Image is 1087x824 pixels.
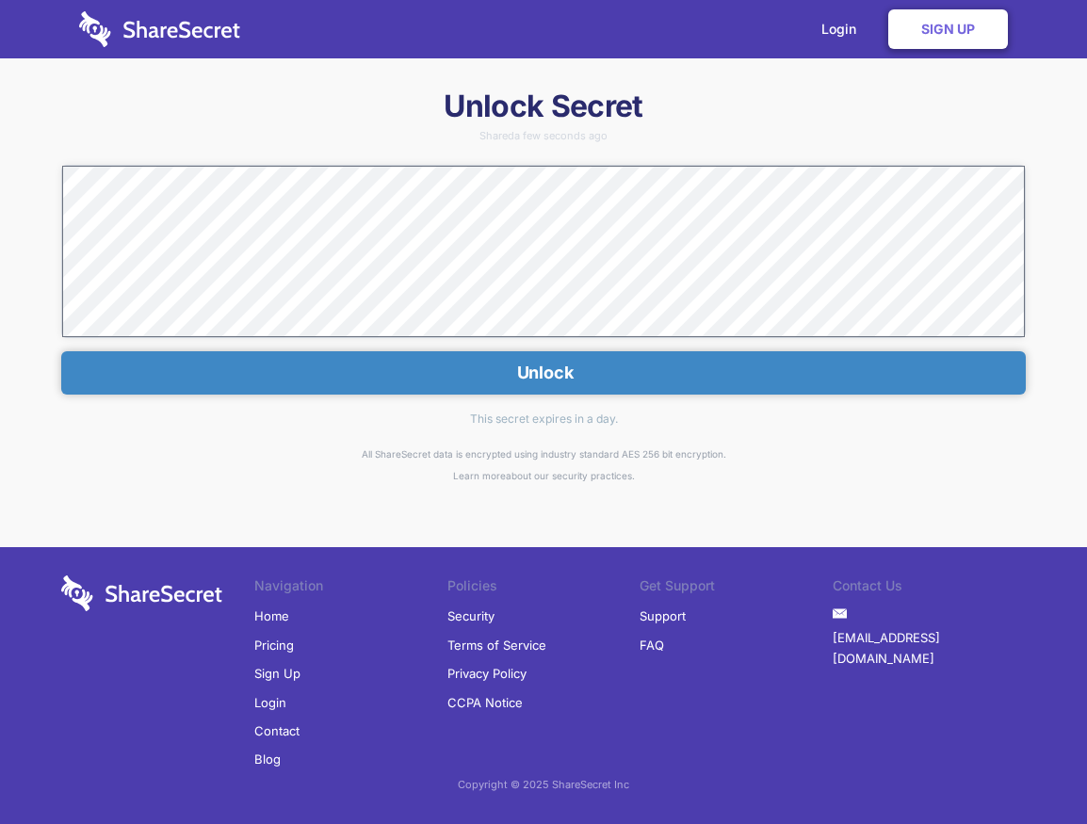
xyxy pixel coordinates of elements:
a: Privacy Policy [447,659,527,687]
a: Contact [254,717,300,745]
img: logo-wordmark-white-trans-d4663122ce5f474addd5e946df7df03e33cb6a1c49d2221995e7729f52c070b2.svg [61,575,222,611]
div: Shared a few seconds ago [61,131,1026,141]
a: Home [254,602,289,630]
li: Contact Us [833,575,1026,602]
a: Blog [254,745,281,773]
a: Support [640,602,686,630]
a: Sign Up [888,9,1008,49]
li: Get Support [640,575,833,602]
a: Pricing [254,631,294,659]
h1: Unlock Secret [61,87,1026,126]
button: Unlock [61,351,1026,395]
img: logo-wordmark-white-trans-d4663122ce5f474addd5e946df7df03e33cb6a1c49d2221995e7729f52c070b2.svg [79,11,240,47]
a: Security [447,602,495,630]
a: CCPA Notice [447,688,523,717]
a: [EMAIL_ADDRESS][DOMAIN_NAME] [833,623,1026,673]
li: Navigation [254,575,447,602]
a: Learn more [453,470,506,481]
div: All ShareSecret data is encrypted using industry standard AES 256 bit encryption. about our secur... [61,444,1026,486]
a: Login [254,688,286,717]
li: Policies [447,575,641,602]
a: FAQ [640,631,664,659]
div: This secret expires in a day. [61,395,1026,444]
a: Terms of Service [447,631,546,659]
a: Sign Up [254,659,300,687]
